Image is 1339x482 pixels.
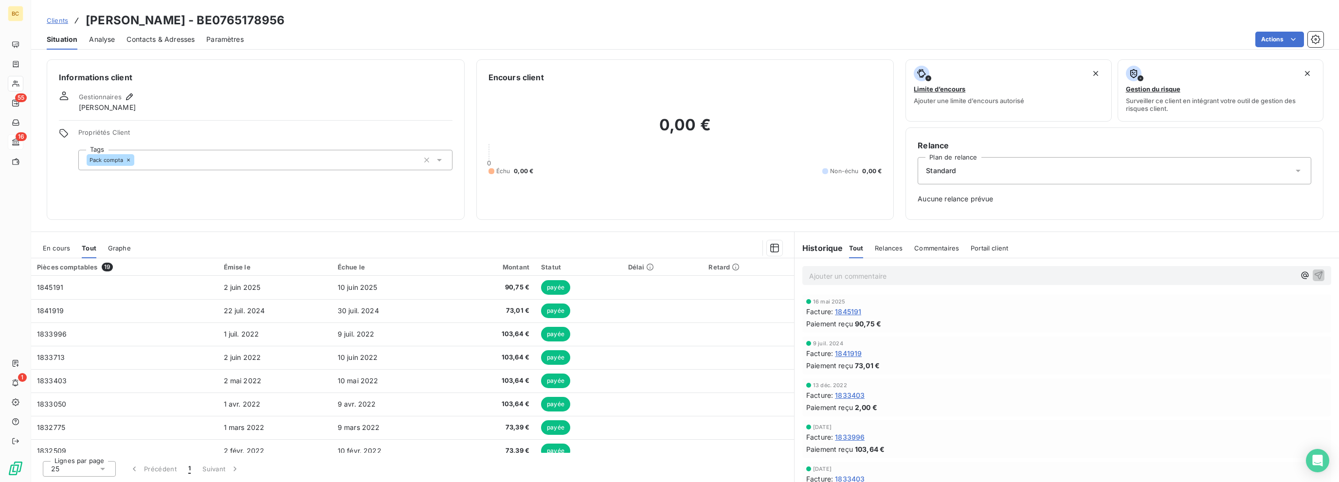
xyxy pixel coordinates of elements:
[806,402,853,412] span: Paiement reçu
[875,244,903,252] span: Relances
[37,263,212,271] div: Pièces comptables
[541,327,570,341] span: payée
[108,244,131,252] span: Graphe
[855,444,885,454] span: 103,64 €
[224,283,261,291] span: 2 juin 2025
[338,423,380,431] span: 9 mars 2022
[86,12,285,29] h3: [PERSON_NAME] - BE0765178956
[224,400,261,408] span: 1 avr. 2022
[806,432,833,442] span: Facture :
[224,263,326,271] div: Émise le
[813,382,847,388] span: 13 déc. 2022
[541,444,570,458] span: payée
[918,140,1311,151] h6: Relance
[806,306,833,317] span: Facture :
[849,244,864,252] span: Tout
[457,446,529,456] span: 73,39 €
[224,353,261,361] span: 2 juin 2022
[79,103,136,112] span: [PERSON_NAME]
[18,373,27,382] span: 1
[855,402,877,412] span: 2,00 €
[457,329,529,339] span: 103,64 €
[134,156,142,164] input: Ajouter une valeur
[918,194,1311,204] span: Aucune relance prévue
[8,461,23,476] img: Logo LeanPay
[1118,59,1323,122] button: Gestion du risqueSurveiller ce client en intégrant votre outil de gestion des risques client.
[813,299,846,304] span: 16 mai 2025
[806,390,833,400] span: Facture :
[47,17,68,24] span: Clients
[514,167,533,176] span: 0,00 €
[182,459,197,479] button: 1
[708,263,788,271] div: Retard
[224,446,265,455] span: 2 févr. 2022
[457,423,529,432] span: 73,39 €
[855,319,881,329] span: 90,75 €
[489,71,544,83] h6: Encours client
[914,244,959,252] span: Commentaires
[47,35,77,44] span: Situation
[457,376,529,386] span: 103,64 €
[51,464,59,474] span: 25
[59,71,452,83] h6: Informations client
[1126,85,1180,93] span: Gestion du risque
[541,420,570,435] span: payée
[127,35,195,44] span: Contacts & Adresses
[37,376,67,385] span: 1833403
[862,167,882,176] span: 0,00 €
[835,348,862,358] span: 1841919
[224,306,265,315] span: 22 juil. 2024
[806,319,853,329] span: Paiement reçu
[37,306,64,315] span: 1841919
[541,374,570,388] span: payée
[487,159,491,167] span: 0
[541,397,570,411] span: payée
[795,242,843,254] h6: Historique
[541,280,570,295] span: payée
[855,360,880,371] span: 73,01 €
[457,263,529,271] div: Montant
[541,303,570,318] span: payée
[338,283,378,291] span: 10 juin 2025
[457,306,529,316] span: 73,01 €
[16,132,27,141] span: 16
[489,115,882,144] h2: 0,00 €
[47,16,68,25] a: Clients
[8,6,23,21] div: BC
[541,350,570,365] span: payée
[496,167,510,176] span: Échu
[835,432,865,442] span: 1833996
[188,464,191,474] span: 1
[914,85,965,93] span: Limite d’encours
[813,424,832,430] span: [DATE]
[806,360,853,371] span: Paiement reçu
[15,93,27,102] span: 55
[1126,97,1315,112] span: Surveiller ce client en intégrant votre outil de gestion des risques client.
[89,35,115,44] span: Analyse
[905,59,1111,122] button: Limite d’encoursAjouter une limite d’encours autorisé
[79,93,122,101] span: Gestionnaires
[82,244,96,252] span: Tout
[835,390,865,400] span: 1833403
[338,306,379,315] span: 30 juil. 2024
[457,399,529,409] span: 103,64 €
[37,423,65,431] span: 1832775
[224,376,262,385] span: 2 mai 2022
[1306,449,1329,472] div: Open Intercom Messenger
[124,459,182,479] button: Précédent
[43,244,70,252] span: En cours
[835,306,861,317] span: 1845191
[806,348,833,358] span: Facture :
[830,167,858,176] span: Non-échu
[806,444,853,454] span: Paiement reçu
[926,166,956,176] span: Standard
[78,128,452,142] span: Propriétés Client
[813,340,843,346] span: 9 juil. 2024
[338,376,379,385] span: 10 mai 2022
[37,283,63,291] span: 1845191
[338,263,445,271] div: Échue le
[90,157,124,163] span: Pack compta
[457,353,529,362] span: 103,64 €
[37,330,67,338] span: 1833996
[338,400,376,408] span: 9 avr. 2022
